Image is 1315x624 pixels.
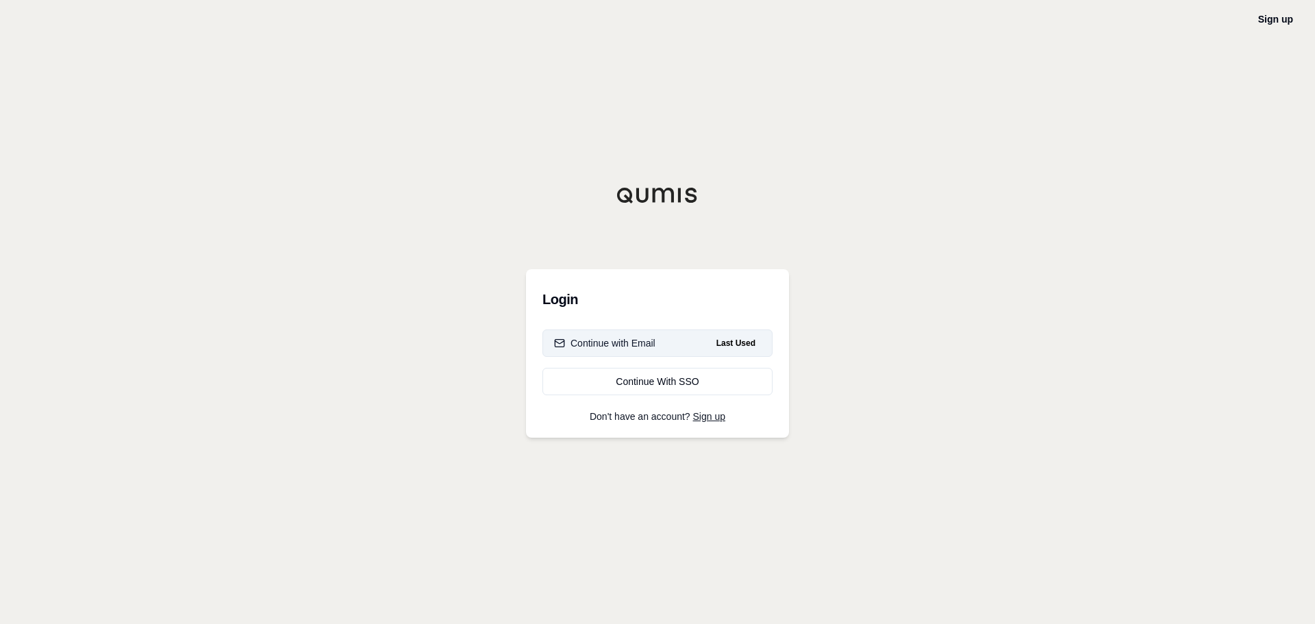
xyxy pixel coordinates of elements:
[542,368,773,395] a: Continue With SSO
[554,336,655,350] div: Continue with Email
[693,411,725,422] a: Sign up
[616,187,699,203] img: Qumis
[542,329,773,357] button: Continue with EmailLast Used
[542,412,773,421] p: Don't have an account?
[554,375,761,388] div: Continue With SSO
[711,335,761,351] span: Last Used
[542,286,773,313] h3: Login
[1258,14,1293,25] a: Sign up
